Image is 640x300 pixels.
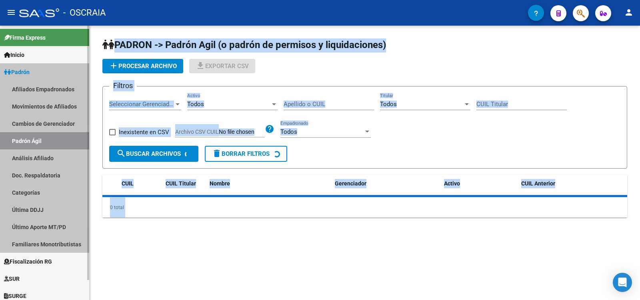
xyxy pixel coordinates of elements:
[196,62,249,70] span: Exportar CSV
[265,124,274,134] mat-icon: help
[102,197,627,217] div: 0 total
[189,59,255,73] button: Exportar CSV
[119,127,169,137] span: Inexistente en CSV
[102,39,386,50] span: PADRON -> Padrón Agil (o padrón de permisos y liquidaciones)
[205,146,287,162] button: Borrar Filtros
[6,8,16,17] mat-icon: menu
[280,128,297,135] span: Todos
[116,149,126,158] mat-icon: search
[518,175,627,192] datatable-header-cell: CUIL Anterior
[441,175,518,192] datatable-header-cell: Activo
[116,150,181,157] span: Buscar Archivos
[335,180,366,187] span: Gerenciador
[4,50,24,59] span: Inicio
[196,61,205,70] mat-icon: file_download
[4,68,30,77] span: Padrón
[175,129,219,135] span: Archivo CSV CUIL
[206,175,332,192] datatable-header-cell: Nombre
[122,180,134,187] span: CUIL
[521,180,555,187] span: CUIL Anterior
[4,33,46,42] span: Firma Express
[118,175,162,192] datatable-header-cell: CUIL
[613,273,632,292] div: Open Intercom Messenger
[109,146,198,162] button: Buscar Archivos
[162,175,206,192] datatable-header-cell: CUIL Titular
[212,150,270,157] span: Borrar Filtros
[109,80,137,91] h3: Filtros
[210,180,230,187] span: Nombre
[624,8,634,17] mat-icon: person
[4,257,52,266] span: Fiscalización RG
[444,180,460,187] span: Activo
[4,274,20,283] span: SUR
[219,129,265,136] input: Archivo CSV CUIL
[380,101,397,108] span: Todos
[63,4,106,22] span: - OSCRAIA
[212,149,222,158] mat-icon: delete
[109,62,177,70] span: Procesar archivo
[109,101,174,108] span: Seleccionar Gerenciador
[109,61,118,70] mat-icon: add
[102,59,183,73] button: Procesar archivo
[332,175,441,192] datatable-header-cell: Gerenciador
[166,180,196,187] span: CUIL Titular
[187,101,204,108] span: Todos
